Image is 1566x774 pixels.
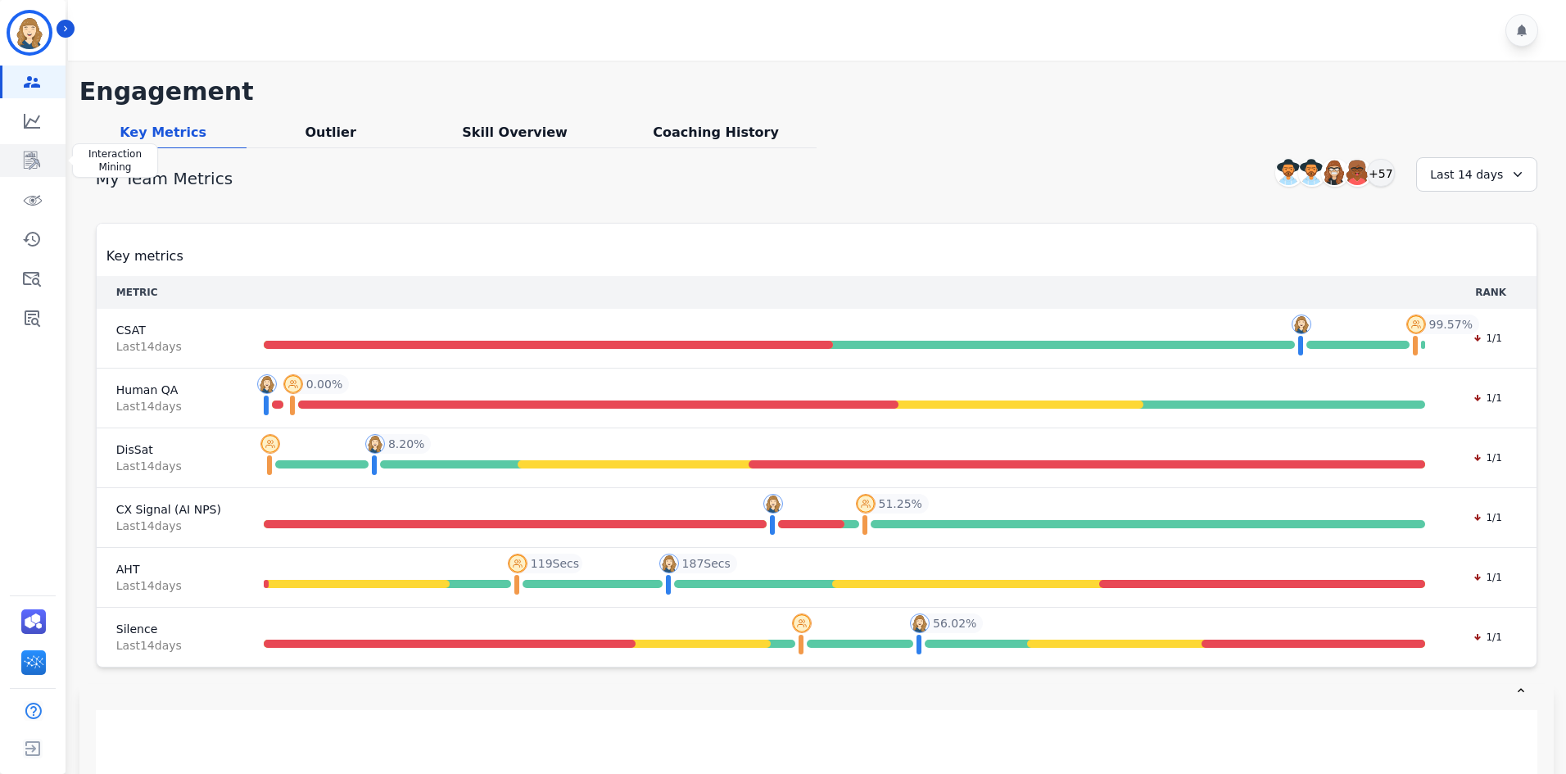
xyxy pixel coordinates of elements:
span: Human QA [116,382,221,398]
span: AHT [116,561,221,577]
img: profile-pic [260,434,280,454]
div: Coaching History [615,123,816,148]
span: 187 Secs [682,555,731,572]
div: Last 14 days [1416,157,1537,192]
span: 119 Secs [531,555,579,572]
img: profile-pic [257,374,277,394]
div: 1/1 [1464,330,1509,346]
span: 8.20 % [388,436,424,452]
div: 1/1 [1464,509,1509,526]
div: +57 [1367,159,1395,187]
span: Last 14 day s [116,518,221,534]
span: Last 14 day s [116,398,221,414]
img: Bordered avatar [10,13,49,52]
img: profile-pic [792,613,812,633]
div: 1/1 [1464,390,1509,406]
th: RANK [1445,276,1536,309]
span: 51.25 % [879,496,922,512]
span: Silence [116,621,221,637]
div: Outlier [247,123,414,148]
span: CSAT [116,322,221,338]
div: Key Metrics [79,123,247,148]
span: DisSat [116,441,221,458]
img: profile-pic [659,554,679,573]
img: profile-pic [365,434,385,454]
img: profile-pic [508,554,527,573]
span: Last 14 day s [116,577,221,594]
h1: My Team Metrics [96,167,233,190]
span: Last 14 day s [116,637,221,654]
img: profile-pic [763,494,783,514]
div: 1/1 [1464,629,1509,645]
span: Last 14 day s [116,458,221,474]
div: 1/1 [1464,569,1509,586]
span: 56.02 % [933,615,976,631]
span: Key metrics [106,247,183,266]
span: 99.57 % [1429,316,1473,333]
img: profile-pic [283,374,303,394]
span: CX Signal (AI NPS) [116,501,221,518]
th: METRIC [97,276,241,309]
span: Last 14 day s [116,338,221,355]
img: profile-pic [910,613,930,633]
div: 1/1 [1464,450,1509,466]
img: profile-pic [856,494,876,514]
div: Skill Overview [414,123,615,148]
h1: Engagement [79,77,1554,106]
img: profile-pic [1292,315,1311,334]
img: profile-pic [1406,315,1426,334]
span: 0.00 % [306,376,342,392]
